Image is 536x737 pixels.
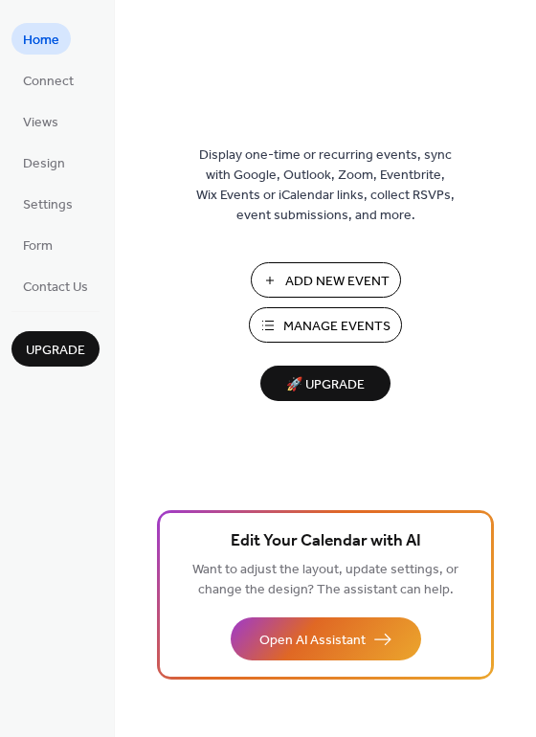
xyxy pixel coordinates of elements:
[11,331,100,367] button: Upgrade
[11,64,85,96] a: Connect
[272,372,379,398] span: 🚀 Upgrade
[11,23,71,55] a: Home
[196,145,455,226] span: Display one-time or recurring events, sync with Google, Outlook, Zoom, Eventbrite, Wix Events or ...
[23,154,65,174] span: Design
[192,557,458,603] span: Want to adjust the layout, update settings, or change the design? The assistant can help.
[231,617,421,660] button: Open AI Assistant
[11,229,64,260] a: Form
[11,105,70,137] a: Views
[249,307,402,343] button: Manage Events
[251,262,401,298] button: Add New Event
[23,195,73,215] span: Settings
[23,72,74,92] span: Connect
[11,270,100,301] a: Contact Us
[231,528,421,555] span: Edit Your Calendar with AI
[259,631,366,651] span: Open AI Assistant
[11,188,84,219] a: Settings
[11,146,77,178] a: Design
[26,341,85,361] span: Upgrade
[23,236,53,257] span: Form
[23,113,58,133] span: Views
[260,366,391,401] button: 🚀 Upgrade
[283,317,391,337] span: Manage Events
[23,31,59,51] span: Home
[23,278,88,298] span: Contact Us
[285,272,390,292] span: Add New Event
